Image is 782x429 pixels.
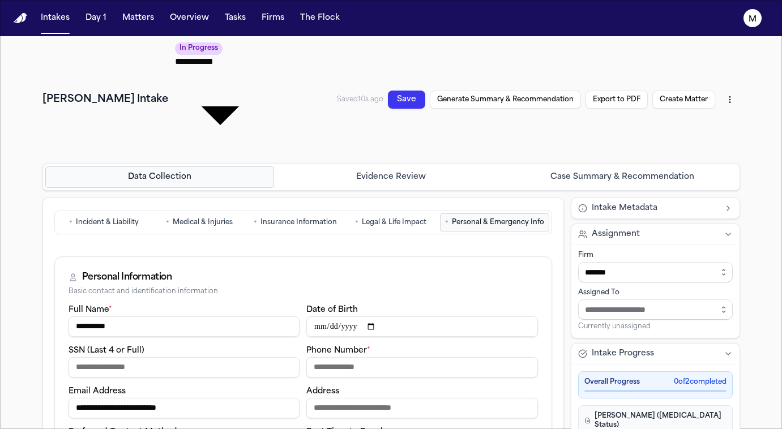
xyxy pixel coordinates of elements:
[69,398,300,418] input: Email address
[440,213,549,231] button: Go to Personal & Emergency Info
[306,316,538,337] input: Date of birth
[362,218,426,227] span: Legal & Life Impact
[36,8,74,28] button: Intakes
[592,229,640,240] span: Assignment
[592,203,657,214] span: Intake Metadata
[76,218,139,227] span: Incident & Liability
[306,306,358,314] label: Date of Birth
[388,91,425,109] button: Save
[45,166,737,188] nav: Intake steps
[175,41,266,159] div: Update intake status
[571,344,740,364] button: Intake Progress
[344,213,438,231] button: Go to Legal & Life Impact
[260,218,337,227] span: Insurance Information
[276,166,506,188] button: Go to Evidence Review step
[306,346,370,355] label: Phone Number
[652,91,715,109] button: Create Matter
[118,8,159,28] button: Matters
[306,357,538,377] input: Phone number
[82,271,172,284] div: Personal Information
[355,217,358,228] span: •
[592,348,654,359] span: Intake Progress
[14,13,27,24] a: Home
[166,217,169,228] span: •
[578,251,733,260] div: Firm
[69,288,538,296] div: Basic contact and identification information
[69,357,300,377] input: SSN
[42,92,168,108] h1: [PERSON_NAME] Intake
[257,8,289,28] button: Firms
[81,8,111,28] button: Day 1
[337,96,383,103] span: Saved 10s ago
[69,217,72,228] span: •
[175,42,223,55] span: In Progress
[153,213,246,231] button: Go to Medical & Injuries
[69,316,300,337] input: Full name
[571,224,740,244] button: Assignment
[578,299,733,320] input: Assign to staff member
[220,8,250,28] button: Tasks
[571,198,740,218] button: Intake Metadata
[57,213,151,231] button: Go to Incident & Liability
[452,218,544,227] span: Personal & Emergency Info
[254,217,257,228] span: •
[586,91,648,109] button: Export to PDF
[69,346,144,355] label: SSN (Last 4 or Full)
[69,306,112,314] label: Full Name
[249,213,342,231] button: Go to Insurance Information
[445,217,448,228] span: •
[578,262,733,282] input: Select firm
[584,377,640,387] span: Overall Progress
[45,166,275,188] button: Go to Data Collection step
[674,377,727,387] span: 0 of 2 completed
[296,8,344,28] button: The Flock
[306,387,339,396] label: Address
[173,218,233,227] span: Medical & Injuries
[165,8,213,28] button: Overview
[578,322,651,331] span: Currently unassigned
[306,398,538,418] input: Address
[720,89,740,110] button: More actions
[14,13,27,24] img: Finch Logo
[430,91,581,109] button: Generate Summary & Recommendation
[508,166,737,188] button: Go to Case Summary & Recommendation step
[578,288,733,297] div: Assigned To
[69,387,126,396] label: Email Address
